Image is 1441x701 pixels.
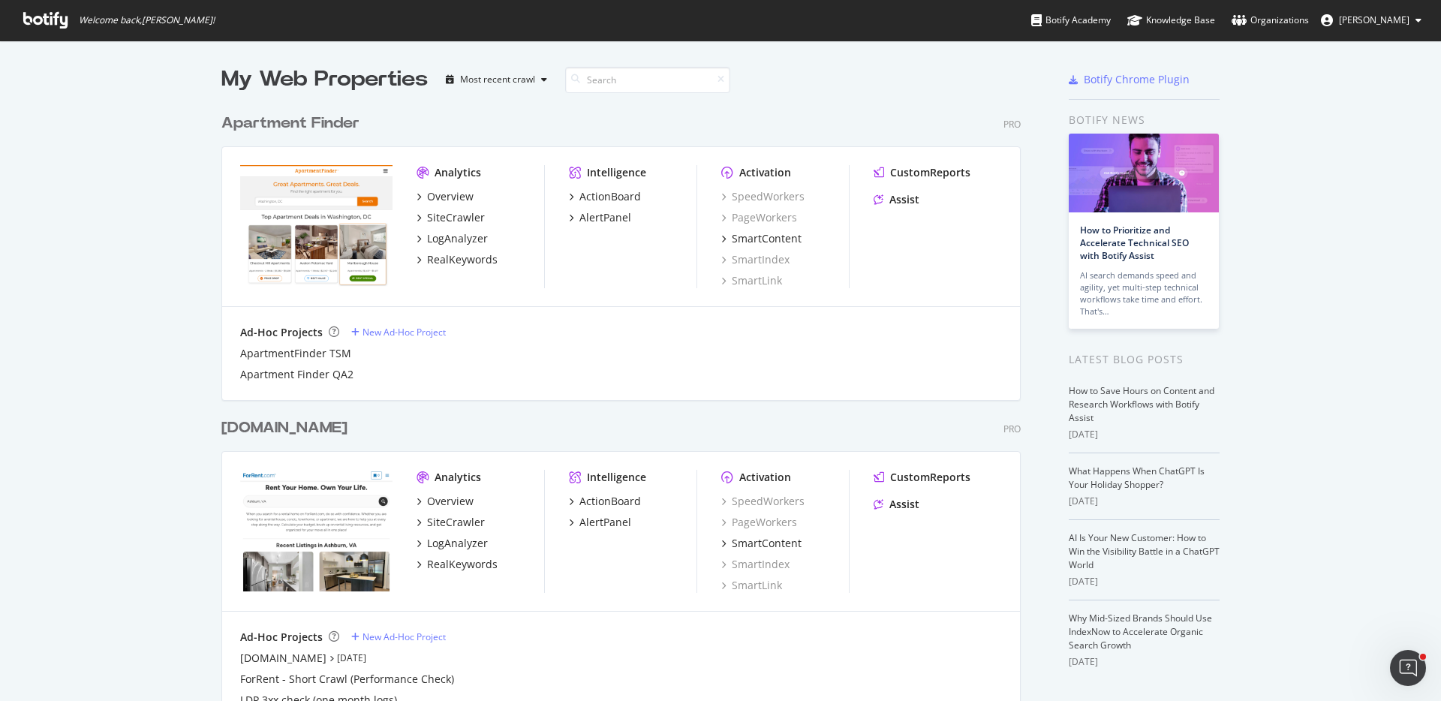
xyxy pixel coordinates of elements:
div: Overview [427,189,474,204]
a: ApartmentFinder TSM [240,346,351,361]
span: Billy Watts [1339,14,1409,26]
a: What Happens When ChatGPT Is Your Holiday Shopper? [1069,465,1205,491]
div: Ad-Hoc Projects [240,325,323,340]
div: SmartContent [732,536,802,551]
div: CustomReports [890,470,970,485]
input: Search [565,67,730,93]
a: SiteCrawler [417,515,485,530]
div: SiteCrawler [427,515,485,530]
a: PageWorkers [721,210,797,225]
a: Overview [417,494,474,509]
div: CustomReports [890,165,970,180]
a: SpeedWorkers [721,189,805,204]
div: Apartment Finder [221,113,359,134]
div: Botify Academy [1031,13,1111,28]
a: AlertPanel [569,515,631,530]
a: Botify Chrome Plugin [1069,72,1190,87]
a: [DOMAIN_NAME] [240,651,326,666]
a: CustomReports [874,165,970,180]
div: Botify news [1069,112,1220,128]
a: ForRent - Short Crawl (Performance Check) [240,672,454,687]
a: How to Save Hours on Content and Research Workflows with Botify Assist [1069,384,1214,424]
a: How to Prioritize and Accelerate Technical SEO with Botify Assist [1080,224,1189,262]
iframe: Intercom live chat [1390,650,1426,686]
a: Overview [417,189,474,204]
div: ActionBoard [579,494,641,509]
div: Organizations [1232,13,1309,28]
div: RealKeywords [427,252,498,267]
div: Intelligence [587,165,646,180]
img: forrent.com [240,470,393,591]
div: LogAnalyzer [427,536,488,551]
div: LogAnalyzer [427,231,488,246]
div: Latest Blog Posts [1069,351,1220,368]
a: SmartIndex [721,557,790,572]
a: AI Is Your New Customer: How to Win the Visibility Battle in a ChatGPT World [1069,531,1220,571]
a: LogAnalyzer [417,231,488,246]
div: New Ad-Hoc Project [363,326,446,338]
div: Assist [889,192,919,207]
div: [DATE] [1069,495,1220,508]
div: Botify Chrome Plugin [1084,72,1190,87]
div: Assist [889,497,919,512]
a: Assist [874,192,919,207]
a: SmartContent [721,536,802,551]
a: New Ad-Hoc Project [351,326,446,338]
a: RealKeywords [417,557,498,572]
a: ActionBoard [569,189,641,204]
span: Welcome back, [PERSON_NAME] ! [79,14,215,26]
a: RealKeywords [417,252,498,267]
a: AlertPanel [569,210,631,225]
div: My Web Properties [221,65,428,95]
a: ActionBoard [569,494,641,509]
div: [DATE] [1069,655,1220,669]
img: How to Prioritize and Accelerate Technical SEO with Botify Assist [1069,134,1219,212]
div: New Ad-Hoc Project [363,630,446,643]
img: apartmentfinder.com [240,165,393,287]
div: Pro [1003,118,1021,131]
a: SpeedWorkers [721,494,805,509]
a: SmartContent [721,231,802,246]
div: RealKeywords [427,557,498,572]
div: Ad-Hoc Projects [240,630,323,645]
div: Analytics [435,165,481,180]
a: PageWorkers [721,515,797,530]
a: Assist [874,497,919,512]
div: Most recent crawl [460,75,535,84]
div: Knowledge Base [1127,13,1215,28]
div: Activation [739,165,791,180]
div: ActionBoard [579,189,641,204]
a: SmartLink [721,578,782,593]
div: [DATE] [1069,428,1220,441]
div: SiteCrawler [427,210,485,225]
a: New Ad-Hoc Project [351,630,446,643]
a: SmartLink [721,273,782,288]
div: Activation [739,470,791,485]
div: [DATE] [1069,575,1220,588]
div: [DOMAIN_NAME] [221,417,347,439]
div: AI search demands speed and agility, yet multi-step technical workflows take time and effort. Tha... [1080,269,1208,317]
button: [PERSON_NAME] [1309,8,1433,32]
div: SmartContent [732,231,802,246]
button: Most recent crawl [440,68,553,92]
a: SiteCrawler [417,210,485,225]
a: LogAnalyzer [417,536,488,551]
div: Analytics [435,470,481,485]
a: SmartIndex [721,252,790,267]
div: AlertPanel [579,515,631,530]
a: Apartment Finder QA2 [240,367,353,382]
a: [DOMAIN_NAME] [221,417,353,439]
a: CustomReports [874,470,970,485]
a: Why Mid-Sized Brands Should Use IndexNow to Accelerate Organic Search Growth [1069,612,1212,651]
div: Intelligence [587,470,646,485]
